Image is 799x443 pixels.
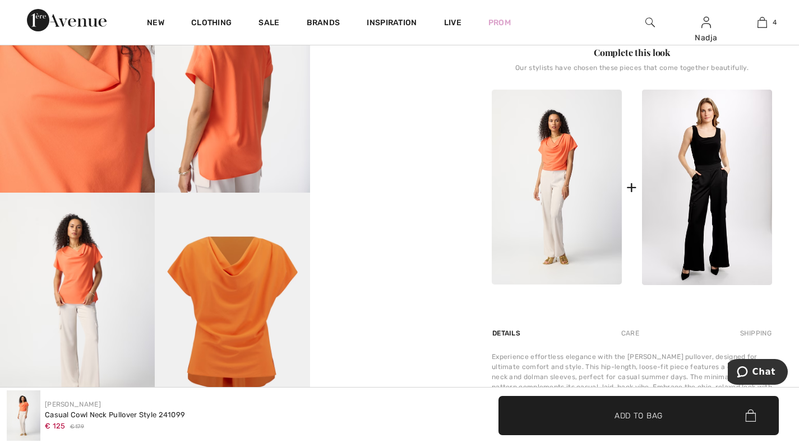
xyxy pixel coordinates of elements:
img: My Bag [758,16,767,29]
div: Details [492,323,523,343]
img: Casual Cowl Neck Pullover Style 241099 [7,390,40,441]
a: Live [444,17,461,29]
span: € 179 [70,423,85,431]
img: Casual Cowl Neck Pullover Style 241099. 6 [155,193,310,425]
span: 4 [773,17,777,27]
img: High-Waisted Wide-Leg Trousers Style 234117 [642,90,772,285]
img: Casual Cowl Neck Pullover Style 241099 [492,90,622,285]
div: Our stylists have chosen these pieces that come together beautifully. [492,64,772,81]
span: € 125 [45,422,66,430]
div: Nadja [679,32,734,44]
a: [PERSON_NAME] [45,400,101,408]
a: 4 [735,16,789,29]
img: 1ère Avenue [27,9,107,31]
iframe: Opens a widget where you can chat to one of our agents [728,359,788,387]
a: Prom [488,17,511,29]
button: Add to Bag [498,396,779,435]
a: New [147,18,164,30]
a: Sign In [701,17,711,27]
a: Clothing [191,18,232,30]
img: Bag.svg [745,409,756,422]
a: Sale [258,18,279,30]
img: My Info [701,16,711,29]
video: Your browser does not support the video tag. [310,193,465,270]
div: + [626,175,637,200]
span: Add to Bag [615,409,663,421]
div: Care [612,323,649,343]
div: Casual Cowl Neck Pullover Style 241099 [45,409,185,421]
span: Inspiration [367,18,417,30]
div: Complete this look [492,46,772,59]
img: search the website [645,16,655,29]
a: Brands [307,18,340,30]
div: Experience effortless elegance with the [PERSON_NAME] pullover, designed for ultimate comfort and... [492,352,772,402]
div: Shipping [737,323,772,343]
